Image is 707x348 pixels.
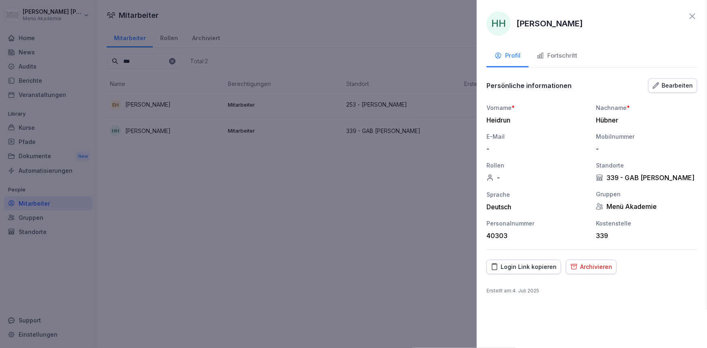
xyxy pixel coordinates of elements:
[486,190,588,199] div: Sprache
[486,161,588,170] div: Rollen
[486,116,584,124] div: Heidrun
[486,82,572,90] p: Persönliche informationen
[537,51,577,60] div: Fortschritt
[596,232,693,240] div: 339
[486,203,588,211] div: Deutsch
[596,145,693,153] div: -
[486,132,588,141] div: E-Mail
[648,78,697,93] button: Bearbeiten
[495,51,521,60] div: Profil
[596,103,697,112] div: Nachname
[596,219,697,228] div: Kostenstelle
[529,45,585,67] button: Fortschritt
[486,45,529,67] button: Profil
[491,262,557,271] div: Login Link kopieren
[486,232,584,240] div: 40303
[596,202,697,211] div: Menü Akademie
[486,11,511,36] div: HH
[596,116,693,124] div: Hübner
[486,219,588,228] div: Personalnummer
[486,174,588,182] div: -
[486,145,584,153] div: -
[516,17,583,30] p: [PERSON_NAME]
[596,190,697,198] div: Gruppen
[596,132,697,141] div: Mobilnummer
[486,260,561,274] button: Login Link kopieren
[486,103,588,112] div: Vorname
[570,262,612,271] div: Archivieren
[653,81,693,90] div: Bearbeiten
[566,260,617,274] button: Archivieren
[486,287,697,294] p: Erstellt am : 4. Juli 2025
[596,174,697,182] div: 339 - GAB [PERSON_NAME]
[596,161,697,170] div: Standorte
